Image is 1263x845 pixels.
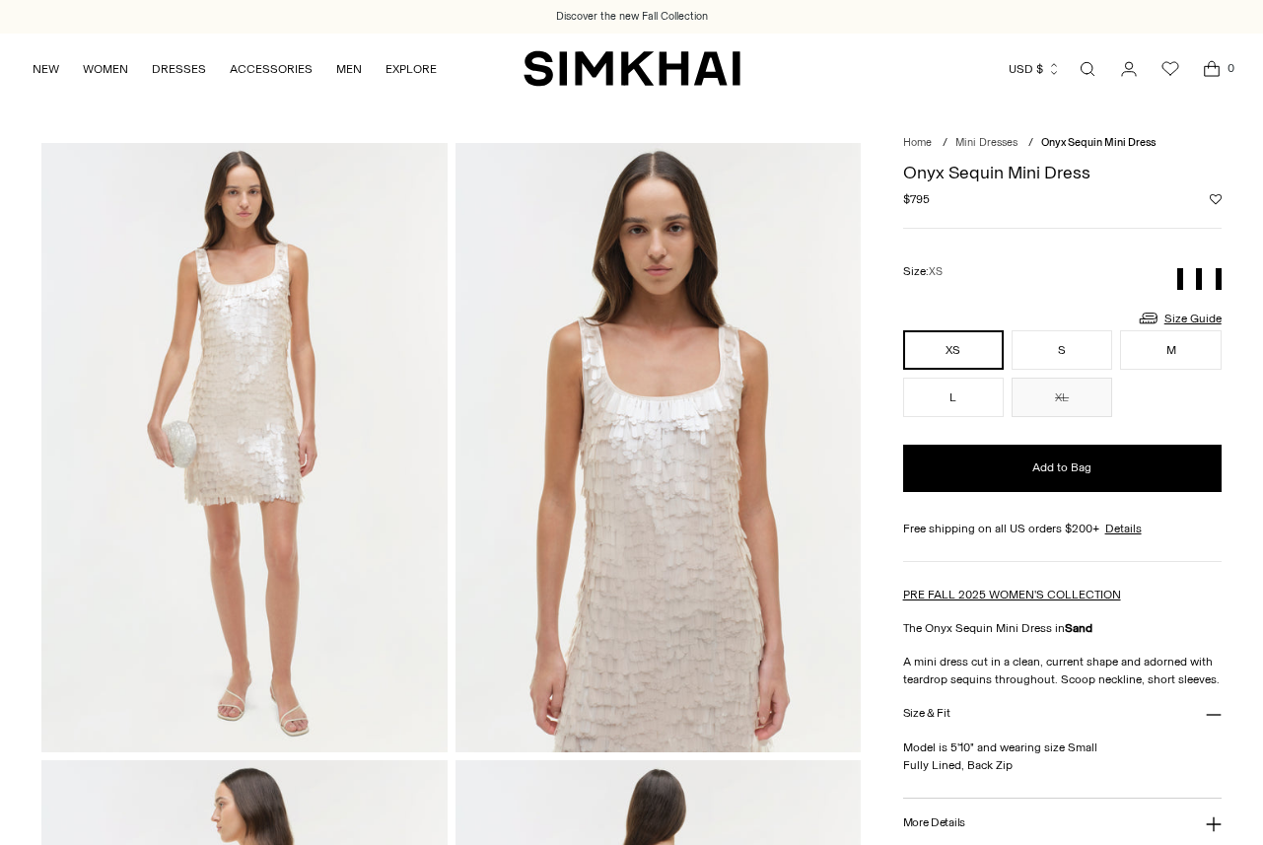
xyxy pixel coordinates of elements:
[903,739,1222,774] p: Model is 5'10" and wearing size Small Fully Lined, Back Zip
[1012,378,1112,417] button: XL
[1210,193,1222,205] button: Add to Wishlist
[152,47,206,91] a: DRESSES
[1105,520,1142,537] a: Details
[903,164,1222,181] h1: Onyx Sequin Mini Dress
[456,143,862,751] img: Onyx Sequin Mini Dress
[903,707,950,720] h3: Size & Fit
[903,588,1121,601] a: PRE FALL 2025 WOMEN'S COLLECTION
[1012,330,1112,370] button: S
[1192,49,1231,89] a: Open cart modal
[903,330,1004,370] button: XS
[556,9,708,25] a: Discover the new Fall Collection
[230,47,313,91] a: ACCESSORIES
[1109,49,1149,89] a: Go to the account page
[41,143,448,751] img: Onyx Sequin Mini Dress
[33,47,59,91] a: NEW
[903,520,1222,537] div: Free shipping on all US orders $200+
[903,135,1222,152] nav: breadcrumbs
[1222,59,1239,77] span: 0
[903,688,1222,739] button: Size & Fit
[903,816,965,829] h3: More Details
[955,136,1017,149] a: Mini Dresses
[1068,49,1107,89] a: Open search modal
[903,262,943,281] label: Size:
[1065,621,1092,635] strong: Sand
[386,47,437,91] a: EXPLORE
[903,653,1222,688] p: A mini dress cut in a clean, current shape and adorned with teardrop sequins throughout. Scoop ne...
[929,265,943,278] span: XS
[1041,136,1156,149] span: Onyx Sequin Mini Dress
[83,47,128,91] a: WOMEN
[1137,306,1222,330] a: Size Guide
[943,135,947,152] div: /
[903,378,1004,417] button: L
[1032,459,1091,476] span: Add to Bag
[1028,135,1033,152] div: /
[524,49,740,88] a: SIMKHAI
[1151,49,1190,89] a: Wishlist
[903,619,1222,637] p: The Onyx Sequin Mini Dress in
[903,190,930,208] span: $795
[903,445,1222,492] button: Add to Bag
[903,136,932,149] a: Home
[1009,47,1061,91] button: USD $
[336,47,362,91] a: MEN
[1120,330,1221,370] button: M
